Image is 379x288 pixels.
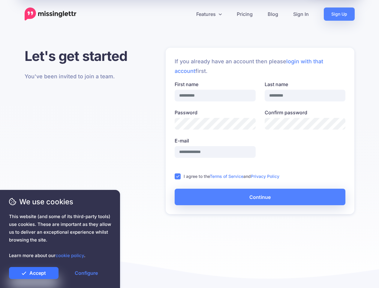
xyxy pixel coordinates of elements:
[25,48,129,64] h1: Let's get started
[175,81,256,88] label: First name
[9,267,59,279] a: Accept
[56,253,84,258] a: cookie policy
[229,7,260,21] a: Pricing
[62,267,111,279] a: Configure
[251,174,279,179] a: Privacy Policy
[175,137,256,144] label: E-mail
[184,173,279,180] label: I agree to the and
[175,57,345,76] p: If you already have an account then please first.
[286,7,316,21] a: Sign In
[265,81,346,88] label: Last name
[260,7,286,21] a: Blog
[9,196,111,207] span: We use cookies
[175,109,256,116] label: Password
[265,109,346,116] label: Confirm password
[25,72,129,81] p: You've been invited to join a team.
[210,174,243,179] a: Terms of Service
[175,189,345,205] button: Continue
[189,7,229,21] a: Features
[324,7,355,21] a: Sign Up
[9,213,111,259] span: This website (and some of its third-party tools) use cookies. These are important as they allow u...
